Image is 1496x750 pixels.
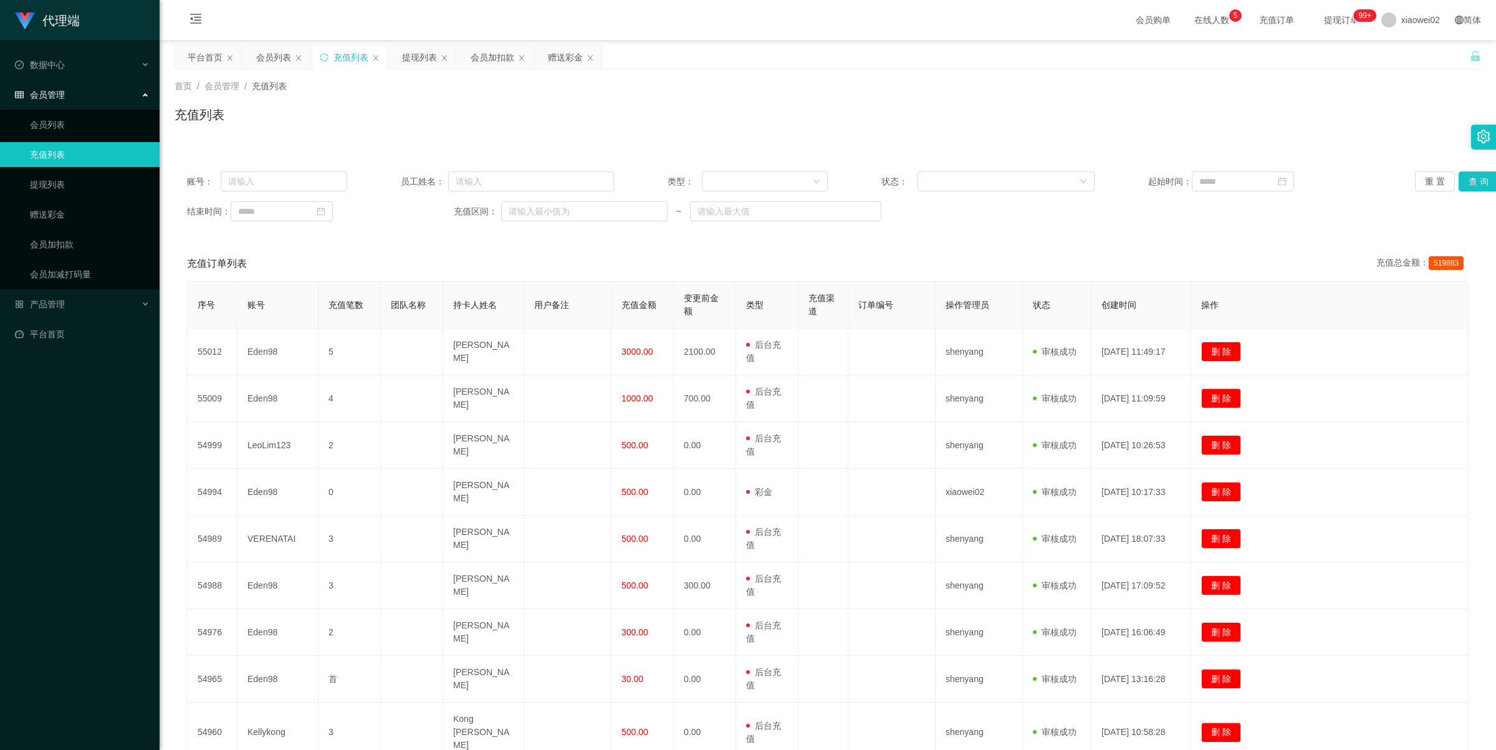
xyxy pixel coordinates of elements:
[674,656,736,703] td: 0.00
[1033,580,1076,590] span: 审核成功
[1201,388,1241,408] button: 删 除
[319,562,381,609] td: 3
[15,60,24,69] i: 图标: check-circle-o
[1201,435,1241,455] button: 删 除
[813,178,820,186] i: 图标: down
[175,81,192,91] span: 首页
[1201,482,1241,502] button: 删 除
[1376,256,1469,271] div: 充值总金额：
[441,54,448,62] i: 图标: close
[674,562,736,609] td: 300.00
[621,347,653,357] span: 3000.00
[621,300,656,310] span: 充值金额
[454,205,501,218] span: 充值区间：
[1091,469,1191,516] td: [DATE] 10:17:33
[320,53,328,62] i: 图标: sync
[1470,50,1481,62] i: 图标: unlock
[621,534,648,544] span: 500.00
[333,46,368,69] div: 充值列表
[187,256,247,271] span: 充值订单列表
[548,46,583,69] div: 赠送彩金
[319,656,381,703] td: 首
[1477,130,1490,143] i: 图标: setting
[1429,256,1464,270] span: 519883
[1101,300,1136,310] span: 创建时间
[188,609,237,656] td: 54976
[1033,440,1076,450] span: 审核成功
[746,433,781,456] span: 后台充值
[317,207,325,216] i: 图标: calendar
[30,262,150,287] a: 会员加减打码量
[443,609,524,656] td: [PERSON_NAME]
[621,393,653,403] span: 1000.00
[319,469,381,516] td: 0
[746,527,781,550] span: 后台充值
[448,171,615,191] input: 请输入
[15,15,80,25] a: 代理端
[1033,487,1076,497] span: 审核成功
[621,674,643,684] span: 30.00
[237,516,319,562] td: VERENATAI
[534,300,569,310] span: 用户备注
[1455,16,1464,24] i: 图标: global
[319,516,381,562] td: 3
[1033,393,1076,403] span: 审核成功
[936,656,1023,703] td: shenyang
[30,232,150,257] a: 会员加扣款
[188,375,237,422] td: 55009
[621,627,648,637] span: 300.00
[746,340,781,363] span: 后台充值
[1233,9,1237,22] p: 5
[808,293,835,316] span: 充值渠道
[621,440,648,450] span: 500.00
[443,656,524,703] td: [PERSON_NAME]
[674,329,736,375] td: 2100.00
[746,574,781,597] span: 后台充值
[443,562,524,609] td: [PERSON_NAME]
[15,299,65,309] span: 产品管理
[746,667,781,690] span: 后台充值
[30,202,150,227] a: 赠送彩金
[1201,342,1241,362] button: 删 除
[319,609,381,656] td: 2
[936,469,1023,516] td: xiaowei02
[471,46,514,69] div: 会员加扣款
[746,620,781,643] span: 后台充值
[237,562,319,609] td: Eden98
[674,516,736,562] td: 0.00
[221,171,347,191] input: 请输入
[197,81,199,91] span: /
[936,422,1023,469] td: shenyang
[443,422,524,469] td: [PERSON_NAME]
[1229,9,1242,22] sup: 5
[15,12,35,30] img: logo.9652507e.png
[936,329,1023,375] td: shenyang
[1091,516,1191,562] td: [DATE] 18:07:33
[401,175,448,188] span: 员工姓名：
[1415,171,1455,191] button: 重 置
[188,329,237,375] td: 55012
[188,46,223,69] div: 平台首页
[746,300,764,310] span: 类型
[252,81,287,91] span: 充值列表
[15,90,24,99] i: 图标: table
[1033,347,1076,357] span: 审核成功
[204,81,239,91] span: 会员管理
[1148,175,1192,188] span: 起始时间：
[187,205,231,218] span: 结束时间：
[328,300,363,310] span: 充值笔数
[237,422,319,469] td: LeoLim123
[1080,178,1087,186] i: 图标: down
[1091,656,1191,703] td: [DATE] 13:16:28
[1091,609,1191,656] td: [DATE] 16:06:49
[1091,375,1191,422] td: [DATE] 11:09:59
[1033,727,1076,737] span: 审核成功
[668,205,690,218] span: ~
[858,300,893,310] span: 订单编号
[881,175,918,188] span: 状态：
[188,469,237,516] td: 54994
[187,175,221,188] span: 账号：
[936,609,1023,656] td: shenyang
[30,142,150,167] a: 充值列表
[1201,575,1241,595] button: 删 除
